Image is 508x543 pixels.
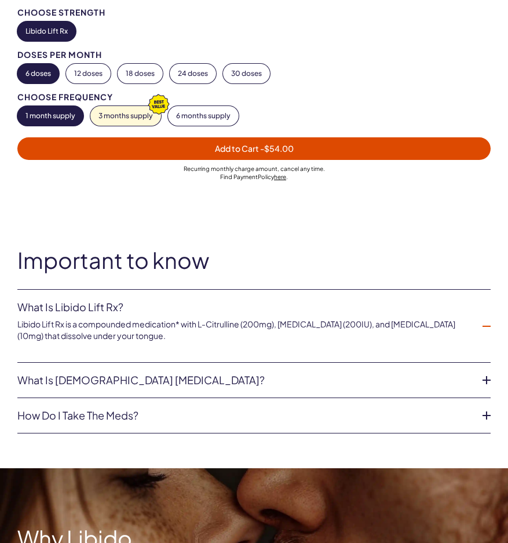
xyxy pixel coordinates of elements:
button: 1 month supply [17,106,83,126]
div: Choose Frequency [17,93,491,101]
button: 6 doses [17,64,59,83]
button: 3 months supply [90,106,161,126]
button: 6 months supply [168,106,239,126]
span: - $54.00 [260,143,294,154]
a: here [274,173,286,180]
a: How do I take the meds? [17,410,472,421]
div: Choose Strength [17,8,491,17]
button: Add to Cart -$54.00 [17,137,491,160]
div: Doses per Month [17,50,491,59]
h2: Important to know [17,248,491,272]
div: Recurring monthly charge amount , cancel any time. Policy . [17,165,491,181]
button: 24 doses [170,64,216,83]
span: Add to Cart [215,143,294,154]
a: What is [DEMOGRAPHIC_DATA] [MEDICAL_DATA]? [17,374,472,386]
button: 18 doses [118,64,163,83]
span: Find Payment [220,173,258,180]
button: 12 doses [66,64,111,83]
button: Libido Lift Rx [17,21,76,41]
button: 30 doses [223,64,270,83]
a: What is Libido Lift Rx? [17,301,472,313]
p: Libido Lift Rx is a compounded medication* with L-Citrulline (200mg), [MEDICAL_DATA] (200IU), and... [17,319,472,341]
